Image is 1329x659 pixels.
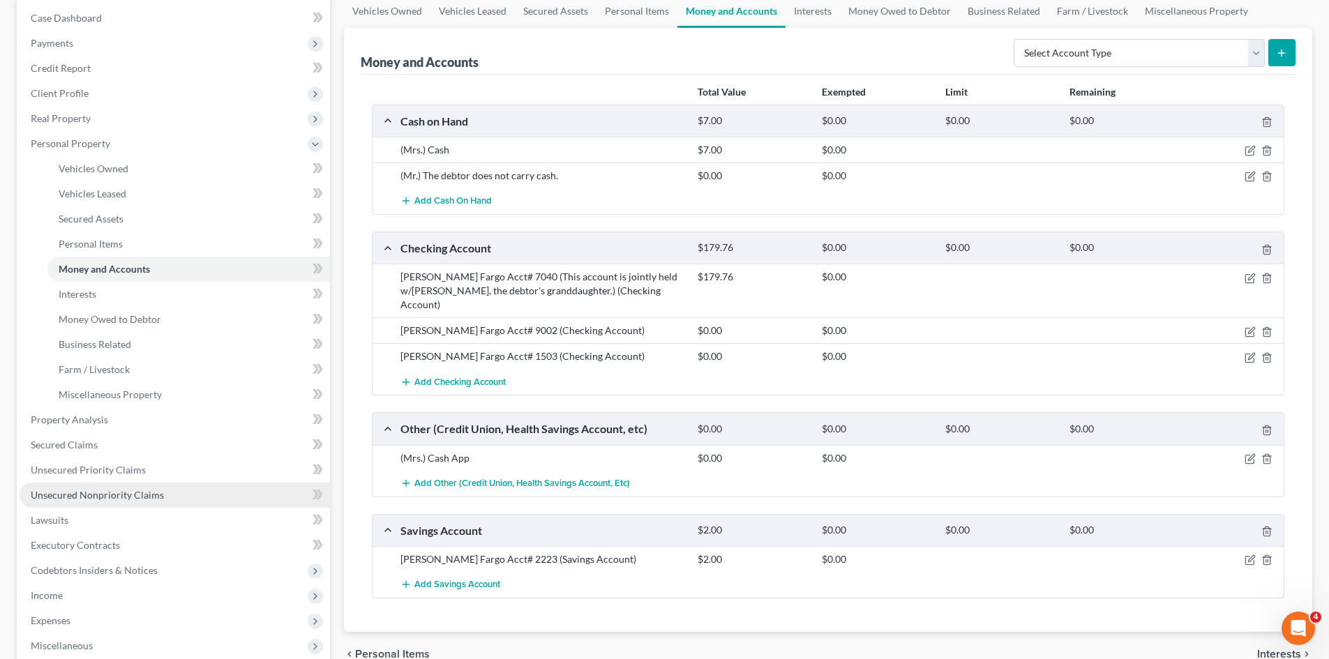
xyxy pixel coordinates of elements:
[31,464,146,476] span: Unsecured Priority Claims
[163,22,191,50] img: Profile image for Emma
[59,288,96,300] span: Interests
[815,423,938,436] div: $0.00
[414,196,492,207] span: Add Cash on Hand
[393,143,691,157] div: (Mrs.) Cash
[59,363,130,375] span: Farm / Livestock
[414,580,500,591] span: Add Savings Account
[393,169,691,183] div: (Mr.) The debtor does not carry cash.
[691,169,814,183] div: $0.00
[116,470,164,480] span: Messages
[691,324,814,338] div: $0.00
[29,190,233,205] div: We typically reply in a few hours
[47,332,330,357] a: Business Related
[691,143,814,157] div: $7.00
[221,470,243,480] span: Help
[815,349,938,363] div: $0.00
[59,188,126,199] span: Vehicles Leased
[414,377,506,388] span: Add Checking Account
[20,508,330,533] a: Lawsuits
[14,164,265,217] div: Send us a messageWe typically reply in a few hours
[31,137,110,149] span: Personal Property
[691,451,814,465] div: $0.00
[29,361,234,376] div: Amendments
[691,524,814,537] div: $2.00
[822,86,866,98] strong: Exempted
[20,304,259,330] div: Attorney's Disclosure of Compensation
[29,237,113,252] span: Search for help
[815,552,938,566] div: $0.00
[31,539,120,551] span: Executory Contracts
[691,423,814,436] div: $0.00
[47,232,330,257] a: Personal Items
[186,435,279,491] button: Help
[20,56,330,81] a: Credit Report
[20,407,330,432] a: Property Analysis
[815,524,938,537] div: $0.00
[1310,612,1321,623] span: 4
[31,589,63,601] span: Income
[59,338,131,350] span: Business Related
[393,114,691,128] div: Cash on Hand
[47,282,330,307] a: Interests
[400,572,500,598] button: Add Savings Account
[20,533,330,558] a: Executory Contracts
[815,169,938,183] div: $0.00
[28,99,251,123] p: Hi there!
[59,263,150,275] span: Money and Accounts
[393,241,691,255] div: Checking Account
[400,369,506,395] button: Add Checking Account
[945,86,968,98] strong: Limit
[20,432,330,457] a: Secured Claims
[137,22,165,50] img: Profile image for Sara
[1063,524,1186,537] div: $0.00
[938,423,1062,436] div: $0.00
[93,435,186,491] button: Messages
[59,238,123,250] span: Personal Items
[29,335,234,350] div: Form Preview Helper
[47,257,330,282] a: Money and Accounts
[31,62,91,74] span: Credit Report
[31,514,68,526] span: Lawsuits
[31,414,108,425] span: Property Analysis
[393,523,691,538] div: Savings Account
[361,54,479,70] div: Money and Accounts
[691,270,814,284] div: $179.76
[190,22,218,50] img: Profile image for Lindsey
[393,552,691,566] div: [PERSON_NAME] Fargo Acct# 2223 (Savings Account)
[938,241,1062,255] div: $0.00
[1282,612,1315,645] iframe: Intercom live chat
[20,483,330,508] a: Unsecured Nonpriority Claims
[240,22,265,47] div: Close
[31,112,91,124] span: Real Property
[59,388,162,400] span: Miscellaneous Property
[393,270,691,312] div: [PERSON_NAME] Fargo Acct# 7040 (This account is jointly held w/[PERSON_NAME], the debtor's grandd...
[393,324,691,338] div: [PERSON_NAME] Fargo Acct# 9002 (Checking Account)
[31,12,102,24] span: Case Dashboard
[47,206,330,232] a: Secured Assets
[29,176,233,190] div: Send us a message
[47,357,330,382] a: Farm / Livestock
[815,114,938,128] div: $0.00
[20,330,259,356] div: Form Preview Helper
[393,451,691,465] div: (Mrs.) Cash App
[698,86,746,98] strong: Total Value
[47,181,330,206] a: Vehicles Leased
[31,470,62,480] span: Home
[47,156,330,181] a: Vehicles Owned
[31,37,73,49] span: Payments
[31,87,89,99] span: Client Profile
[815,143,938,157] div: $0.00
[20,230,259,258] button: Search for help
[691,114,814,128] div: $7.00
[31,564,158,576] span: Codebtors Insiders & Notices
[31,489,164,501] span: Unsecured Nonpriority Claims
[1069,86,1116,98] strong: Remaining
[938,114,1062,128] div: $0.00
[59,313,161,325] span: Money Owed to Debtor
[815,270,938,284] div: $0.00
[691,349,814,363] div: $0.00
[414,478,630,489] span: Add Other (Credit Union, Health Savings Account, etc)
[400,471,630,497] button: Add Other (Credit Union, Health Savings Account, etc)
[393,421,691,436] div: Other (Credit Union, Health Savings Account, etc)
[20,457,330,483] a: Unsecured Priority Claims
